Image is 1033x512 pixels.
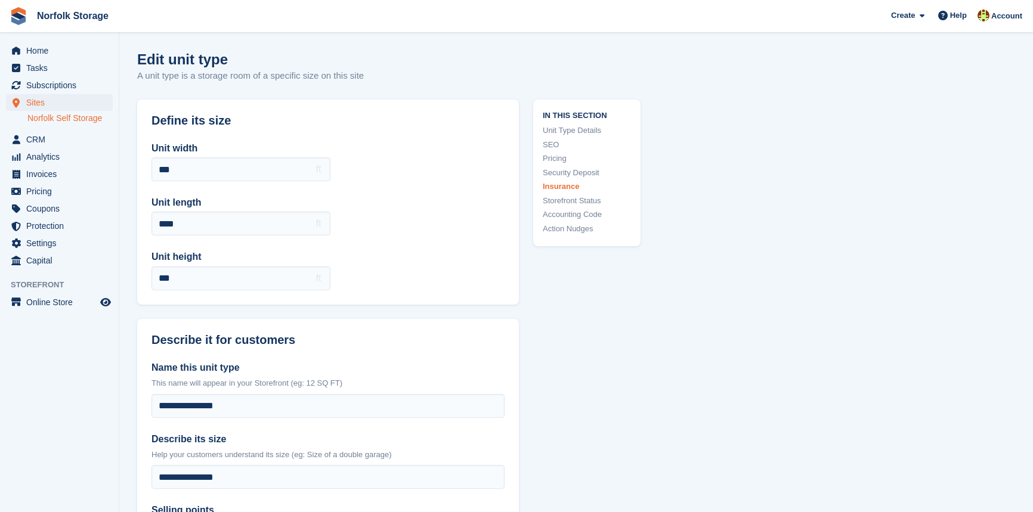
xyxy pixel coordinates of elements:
[26,148,98,165] span: Analytics
[543,223,631,235] a: Action Nudges
[26,166,98,182] span: Invoices
[27,113,113,124] a: Norfolk Self Storage
[6,148,113,165] a: menu
[950,10,967,21] span: Help
[26,60,98,76] span: Tasks
[151,377,505,389] p: This name will appear in your Storefront (eg: 12 SQ FT)
[32,6,113,26] a: Norfolk Storage
[151,250,330,264] label: Unit height
[26,183,98,200] span: Pricing
[543,209,631,221] a: Accounting Code
[543,181,631,193] a: Insurance
[151,333,505,347] h2: Describe it for customers
[891,10,915,21] span: Create
[98,295,113,309] a: Preview store
[543,167,631,179] a: Security Deposit
[6,42,113,59] a: menu
[6,131,113,148] a: menu
[6,294,113,311] a: menu
[6,183,113,200] a: menu
[137,69,364,83] p: A unit type is a storage room of a specific size on this site
[26,42,98,59] span: Home
[151,141,330,156] label: Unit width
[6,166,113,182] a: menu
[11,279,119,291] span: Storefront
[6,94,113,111] a: menu
[151,432,505,446] label: Describe its size
[543,153,631,165] a: Pricing
[151,196,330,210] label: Unit length
[991,10,1022,22] span: Account
[6,235,113,252] a: menu
[543,125,631,136] a: Unit Type Details
[6,60,113,76] a: menu
[26,94,98,111] span: Sites
[543,195,631,207] a: Storefront Status
[543,139,631,151] a: SEO
[26,131,98,148] span: CRM
[10,7,27,25] img: stora-icon-8386f47178a22dfd0bd8f6a31ec36ba5ce8667c1dd55bd0f319d3a0aa187defe.svg
[151,114,505,128] h2: Define its size
[543,109,631,120] span: In this section
[6,252,113,269] a: menu
[6,77,113,94] a: menu
[6,218,113,234] a: menu
[151,449,505,461] p: Help your customers understand its size (eg: Size of a double garage)
[26,294,98,311] span: Online Store
[26,77,98,94] span: Subscriptions
[978,10,989,21] img: Holly Lamming
[151,361,505,375] label: Name this unit type
[6,200,113,217] a: menu
[26,235,98,252] span: Settings
[26,218,98,234] span: Protection
[26,200,98,217] span: Coupons
[26,252,98,269] span: Capital
[137,51,364,67] h1: Edit unit type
